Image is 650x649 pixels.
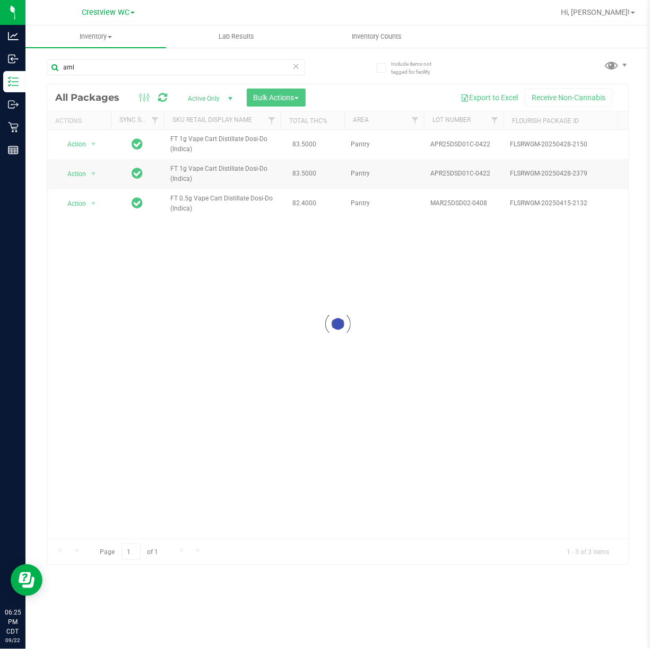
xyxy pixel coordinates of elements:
[8,99,19,110] inline-svg: Outbound
[8,145,19,155] inline-svg: Reports
[8,31,19,41] inline-svg: Analytics
[8,122,19,133] inline-svg: Retail
[25,32,166,41] span: Inventory
[25,25,166,48] a: Inventory
[307,25,447,48] a: Inventory Counts
[8,76,19,87] inline-svg: Inventory
[5,636,21,644] p: 09/22
[82,8,129,17] span: Crestview WC
[292,59,300,73] span: Clear
[47,59,305,75] input: Search Package ID, Item Name, SKU, Lot or Part Number...
[166,25,307,48] a: Lab Results
[337,32,416,41] span: Inventory Counts
[391,60,444,76] span: Include items not tagged for facility
[8,54,19,64] inline-svg: Inbound
[204,32,268,41] span: Lab Results
[11,564,42,596] iframe: Resource center
[5,608,21,636] p: 06:25 PM CDT
[561,8,630,16] span: Hi, [PERSON_NAME]!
